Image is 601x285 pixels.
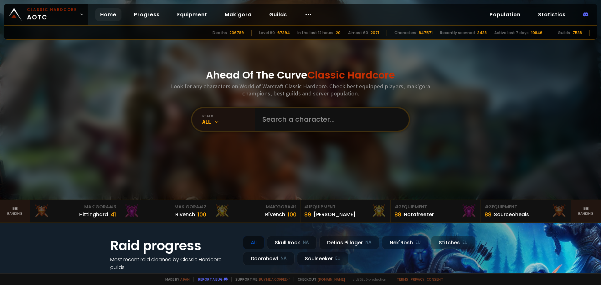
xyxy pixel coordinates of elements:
[220,8,257,21] a: Mak'gora
[335,255,341,262] small: EU
[30,200,120,222] a: Mak'Gora#3Hittinghard41
[307,68,395,82] span: Classic Hardcore
[304,210,311,219] div: 89
[277,30,290,36] div: 67394
[477,30,487,36] div: 3438
[172,8,212,21] a: Equipment
[109,204,116,210] span: # 3
[259,30,275,36] div: Level 60
[485,8,526,21] a: Population
[365,239,372,246] small: NA
[462,239,468,246] small: EU
[110,272,151,279] a: See all progress
[124,204,206,210] div: Mak'Gora
[304,204,387,210] div: Equipment
[415,239,421,246] small: EU
[259,277,290,282] a: Buy me a coffee
[533,8,571,21] a: Statistics
[304,204,310,210] span: # 1
[319,236,379,249] div: Defias Pillager
[202,114,255,118] div: realm
[371,30,379,36] div: 2071
[280,255,287,262] small: NA
[427,277,443,282] a: Consent
[34,204,116,210] div: Mak'Gora
[485,204,492,210] span: # 3
[110,256,235,271] h4: Most recent raid cleaned by Classic Hardcore guilds
[297,252,348,265] div: Soulseeker
[210,200,300,222] a: Mak'Gora#1Rîvench100
[431,236,475,249] div: Stitches
[175,211,195,218] div: Rivench
[419,30,433,36] div: 847571
[571,200,601,222] a: Seeranking
[348,30,368,36] div: Almost 60
[485,204,567,210] div: Equipment
[213,30,227,36] div: Deaths
[485,210,491,219] div: 88
[411,277,424,282] a: Privacy
[79,211,108,218] div: Hittinghard
[202,118,255,125] div: All
[264,8,292,21] a: Guilds
[558,30,570,36] div: Guilds
[397,277,408,282] a: Terms
[336,30,341,36] div: 20
[394,210,401,219] div: 88
[531,30,542,36] div: 10846
[259,108,401,131] input: Search a character...
[198,210,206,219] div: 100
[394,204,402,210] span: # 2
[318,277,345,282] a: [DOMAIN_NAME]
[382,236,429,249] div: Nek'Rosh
[110,210,116,219] div: 41
[440,30,475,36] div: Recently scanned
[573,30,582,36] div: 7538
[27,7,77,13] small: Classic Hardcore
[494,211,529,218] div: Sourceoheals
[198,277,223,282] a: Report a bug
[288,210,296,219] div: 100
[404,211,434,218] div: Notafreezer
[290,204,296,210] span: # 1
[481,200,571,222] a: #3Equipment88Sourceoheals
[267,236,317,249] div: Skull Rock
[4,4,88,25] a: Classic HardcoreAOTC
[394,204,477,210] div: Equipment
[180,277,190,282] a: a fan
[494,30,529,36] div: Active last 7 days
[199,204,206,210] span: # 2
[303,239,309,246] small: NA
[27,7,77,22] span: AOTC
[206,68,395,83] h1: Ahead Of The Curve
[265,211,285,218] div: Rîvench
[394,30,416,36] div: Characters
[297,30,333,36] div: In the last 12 hours
[349,277,386,282] span: v. d752d5 - production
[110,236,235,256] h1: Raid progress
[162,277,190,282] span: Made by
[314,211,356,218] div: [PERSON_NAME]
[214,204,296,210] div: Mak'Gora
[229,30,244,36] div: 206789
[120,200,210,222] a: Mak'Gora#2Rivench100
[294,277,345,282] span: Checkout
[243,236,265,249] div: All
[231,277,290,282] span: Support me,
[243,252,295,265] div: Doomhowl
[168,83,433,97] h3: Look for any characters on World of Warcraft Classic Hardcore. Check best equipped players, mak'g...
[300,200,391,222] a: #1Equipment89[PERSON_NAME]
[129,8,165,21] a: Progress
[95,8,121,21] a: Home
[391,200,481,222] a: #2Equipment88Notafreezer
